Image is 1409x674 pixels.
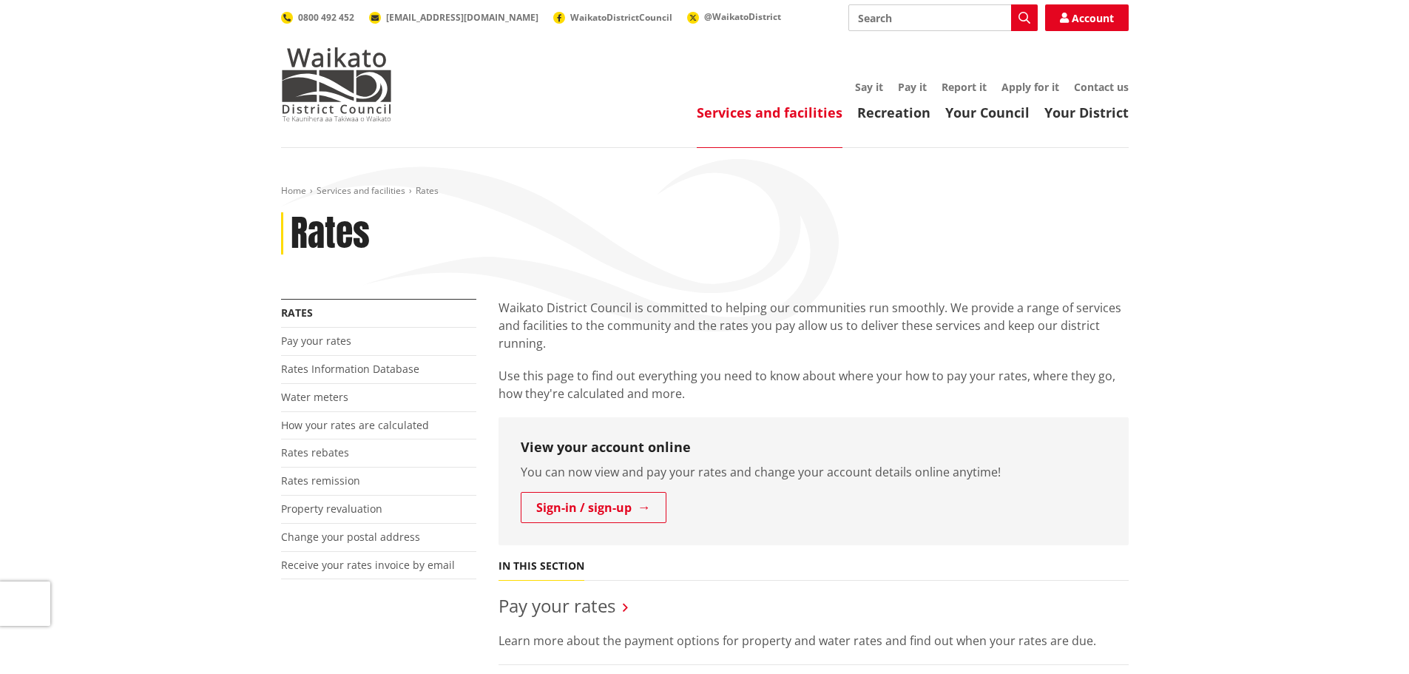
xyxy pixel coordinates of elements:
[281,184,306,197] a: Home
[281,558,455,572] a: Receive your rates invoice by email
[1045,4,1129,31] a: Account
[857,104,930,121] a: Recreation
[281,445,349,459] a: Rates rebates
[416,184,439,197] span: Rates
[848,4,1038,31] input: Search input
[570,11,672,24] span: WaikatoDistrictCouncil
[697,104,842,121] a: Services and facilities
[521,492,666,523] a: Sign-in / sign-up
[281,11,354,24] a: 0800 492 452
[281,362,419,376] a: Rates Information Database
[1074,80,1129,94] a: Contact us
[281,530,420,544] a: Change your postal address
[281,306,313,320] a: Rates
[687,10,781,23] a: @WaikatoDistrict
[298,11,354,24] span: 0800 492 452
[855,80,883,94] a: Say it
[281,418,429,432] a: How your rates are calculated
[281,474,360,488] a: Rates remission
[499,632,1129,650] p: Learn more about the payment options for property and water rates and find out when your rates ar...
[1001,80,1059,94] a: Apply for it
[291,212,370,255] h1: Rates
[317,184,405,197] a: Services and facilities
[499,593,615,618] a: Pay your rates
[499,299,1129,352] p: Waikato District Council is committed to helping our communities run smoothly. We provide a range...
[1044,104,1129,121] a: Your District
[499,367,1129,402] p: Use this page to find out everything you need to know about where your how to pay your rates, whe...
[945,104,1030,121] a: Your Council
[704,10,781,23] span: @WaikatoDistrict
[369,11,538,24] a: [EMAIL_ADDRESS][DOMAIN_NAME]
[499,560,584,573] h5: In this section
[553,11,672,24] a: WaikatoDistrictCouncil
[281,185,1129,198] nav: breadcrumb
[898,80,927,94] a: Pay it
[521,439,1106,456] h3: View your account online
[942,80,987,94] a: Report it
[281,390,348,404] a: Water meters
[281,334,351,348] a: Pay your rates
[386,11,538,24] span: [EMAIL_ADDRESS][DOMAIN_NAME]
[281,47,392,121] img: Waikato District Council - Te Kaunihera aa Takiwaa o Waikato
[281,502,382,516] a: Property revaluation
[521,463,1106,481] p: You can now view and pay your rates and change your account details online anytime!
